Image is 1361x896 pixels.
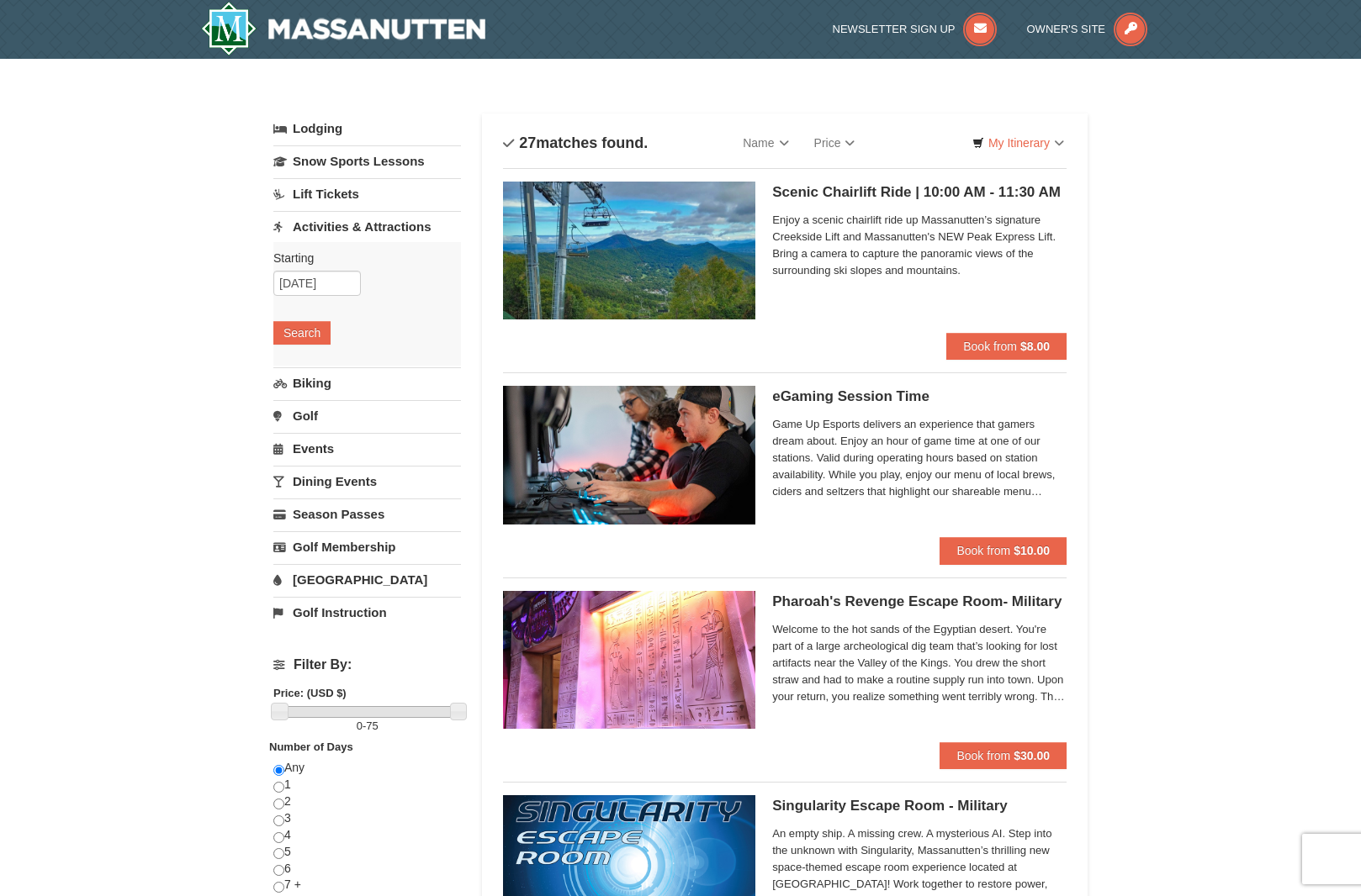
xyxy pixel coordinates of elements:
label: - [273,718,461,735]
h5: eGaming Session Time [772,388,1067,405]
label: Starting [273,250,448,266]
strong: $30.00 [1014,749,1050,762]
strong: $8.00 [1020,340,1050,353]
a: Season Passes [273,498,461,530]
a: Activities & Attractions [273,211,461,242]
a: Massanutten Resort [201,2,485,55]
span: Owner's Site [1027,23,1106,35]
button: Book from $30.00 [940,742,1067,769]
button: Search [273,321,331,345]
a: [GEOGRAPHIC_DATA] [273,564,461,595]
a: Snow Sports Lessons [273,145,461,177]
span: Welcome to the hot sands of the Egyptian desert. You're part of a large archeological dig team th... [772,621,1067,705]
span: Newsletter Sign Up [833,23,956,35]
span: 75 [366,719,378,732]
img: 6619913-410-20a124c9.jpg [503,591,755,729]
a: Dining Events [273,466,461,497]
a: Lodging [273,113,461,144]
span: 0 [357,719,363,732]
span: Enjoy a scenic chairlift ride up Massanutten’s signature Creekside Lift and Massanutten's NEW Pea... [772,212,1067,279]
h5: Pharoah's Revenge Escape Room- Military [772,593,1067,610]
strong: Number of Days [269,741,353,753]
a: Lift Tickets [273,178,461,209]
span: Book from [956,544,1010,557]
span: Game Up Esports delivers an experience that gamers dream about. Enjoy an hour of game time at one... [772,416,1067,500]
a: Events [273,433,461,464]
img: Massanutten Resort Logo [201,2,485,55]
h5: Singularity Escape Room - Military [772,798,1067,814]
a: My Itinerary [961,130,1075,155]
span: 27 [519,134,536,151]
span: Book from [963,340,1017,353]
a: Name [730,126,801,160]
strong: Price: (USD $) [273,687,347,699]
a: Golf Membership [273,531,461,562]
a: Biking [273,367,461,398]
a: Golf Instruction [273,597,461,628]
button: Book from $10.00 [940,537,1067,564]
a: Price [802,126,868,160]
h4: matches found. [503,134,648,151]
span: Book from [956,749,1010,762]
img: 19664770-34-0b975b5b.jpg [503,386,755,524]
a: Golf [273,400,461,431]
img: 24896431-1-a2e2611b.jpg [503,182,755,319]
button: Book from $8.00 [946,333,1067,360]
a: Owner's Site [1027,23,1148,35]
strong: $10.00 [1014,544,1050,557]
a: Newsletter Sign Up [833,23,998,35]
h5: Scenic Chairlift Ride | 10:00 AM - 11:30 AM [772,184,1067,201]
h4: Filter By: [273,657,461,672]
